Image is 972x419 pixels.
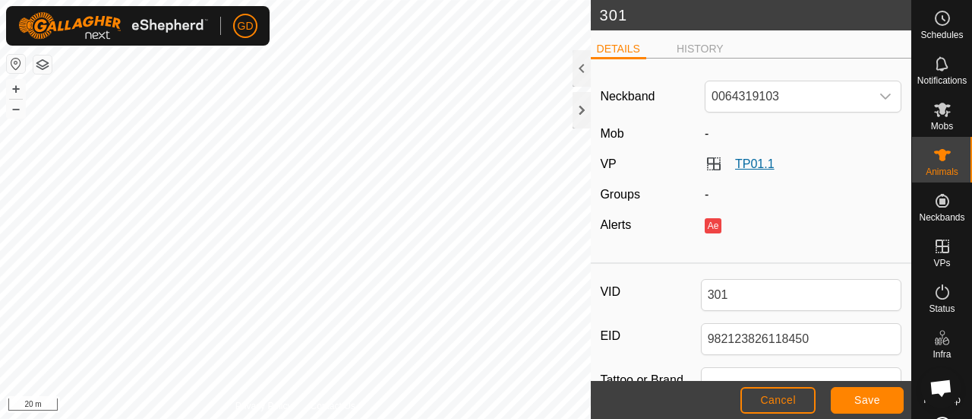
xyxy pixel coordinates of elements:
[929,304,955,313] span: Status
[917,76,967,85] span: Notifications
[740,387,816,414] button: Cancel
[600,323,700,349] label: EID
[238,18,254,34] span: GD
[926,167,958,176] span: Animals
[831,387,904,414] button: Save
[705,81,870,112] span: 0064319103
[923,395,961,405] span: Heatmap
[600,127,623,140] label: Mob
[600,218,631,231] label: Alerts
[920,367,961,408] div: Open chat
[18,12,208,40] img: Gallagher Logo
[310,399,355,413] a: Contact Us
[919,213,964,222] span: Neckbands
[671,41,730,57] li: HISTORY
[705,127,708,140] span: -
[760,394,796,406] span: Cancel
[933,259,950,268] span: VPs
[931,122,953,131] span: Mobs
[235,399,292,413] a: Privacy Policy
[7,55,25,73] button: Reset Map
[920,30,963,40] span: Schedules
[600,367,700,393] label: Tattoo or Brand
[33,56,52,74] button: Map Layers
[600,279,700,305] label: VID
[600,6,911,24] h2: 301
[870,81,901,112] div: dropdown trigger
[7,80,25,98] button: +
[705,218,721,233] button: Ae
[699,186,907,204] div: -
[735,157,775,170] a: TP01.1
[7,100,25,118] button: –
[854,394,880,406] span: Save
[600,188,639,201] label: Groups
[591,41,646,59] li: DETAILS
[600,157,616,170] label: VP
[600,87,655,106] label: Neckband
[933,350,951,359] span: Infra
